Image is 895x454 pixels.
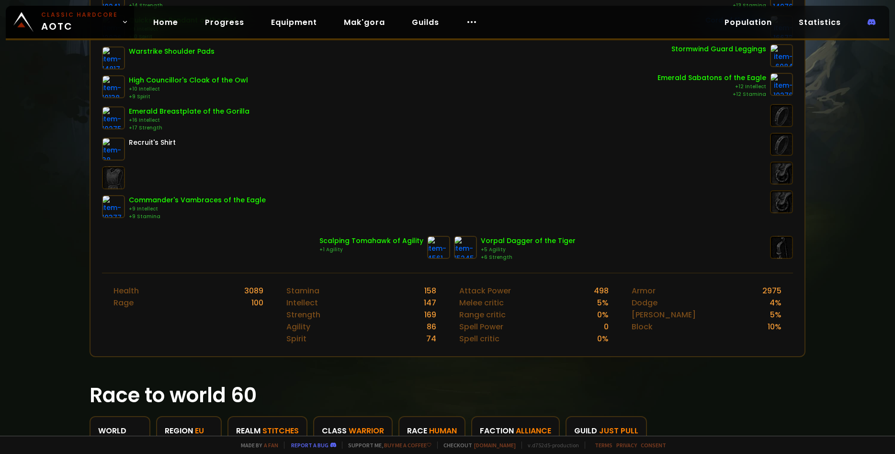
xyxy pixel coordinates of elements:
[671,44,766,54] div: Stormwind Guard Leggings
[244,285,263,297] div: 3089
[762,285,782,297] div: 2975
[349,425,384,437] span: Warrior
[516,425,551,437] span: Alliance
[459,297,504,309] div: Melee critic
[791,12,849,32] a: Statistics
[129,124,249,132] div: +17 Strength
[459,285,511,297] div: Attack Power
[129,138,176,148] div: Recruit's Shirt
[6,6,134,38] a: Classic HardcoreAOTC
[263,12,325,32] a: Equipment
[165,425,213,437] div: region
[599,425,638,437] span: Just Pull
[459,333,499,345] div: Spell critic
[286,309,320,321] div: Strength
[657,83,766,91] div: +12 Intellect
[597,333,609,345] div: 0 %
[632,321,653,333] div: Block
[404,12,447,32] a: Guilds
[98,425,142,437] div: World
[424,309,436,321] div: 169
[319,246,423,254] div: +1 Agility
[481,236,576,246] div: Vorpal Dagger of the Tiger
[481,246,576,254] div: +5 Agility
[657,91,766,98] div: +12 Stamina
[384,442,431,449] a: Buy me a coffee
[102,47,125,70] img: item-14817
[129,2,250,10] div: +14 Strength
[474,442,516,449] a: [DOMAIN_NAME]
[480,425,551,437] div: faction
[319,236,423,246] div: Scalping Tomahawk of Agility
[660,2,766,10] div: +13 Stamina
[286,333,306,345] div: Spirit
[641,442,666,449] a: Consent
[129,93,248,101] div: +9 Spirit
[235,442,278,449] span: Made by
[481,254,576,261] div: +6 Strength
[336,12,393,32] a: Mak'gora
[770,73,793,96] img: item-10276
[594,285,609,297] div: 498
[129,106,249,116] div: Emerald Breastplate of the Gorilla
[129,47,215,57] div: Warstrike Shoulder Pads
[197,12,252,32] a: Progress
[632,285,656,297] div: Armor
[41,11,118,19] small: Classic Hardcore
[129,195,266,205] div: Commander's Vambraces of the Eagle
[616,442,637,449] a: Privacy
[427,236,450,259] img: item-4561
[41,11,118,34] span: AOTC
[113,297,134,309] div: Rage
[195,425,204,437] span: EU
[427,321,436,333] div: 86
[102,75,125,98] img: item-10138
[426,333,436,345] div: 74
[322,425,384,437] div: class
[342,442,431,449] span: Support me,
[251,297,263,309] div: 100
[604,321,609,333] div: 0
[286,297,318,309] div: Intellect
[597,297,609,309] div: 5 %
[424,285,436,297] div: 158
[102,138,125,161] img: item-38
[102,195,125,218] img: item-10377
[129,205,266,213] div: +9 Intellect
[90,380,805,410] h1: Race to world 60
[454,236,477,259] img: item-15245
[286,285,319,297] div: Stamina
[236,425,299,437] div: realm
[129,213,266,221] div: +9 Stamina
[102,106,125,129] img: item-10275
[657,73,766,83] div: Emerald Sabatons of the Eagle
[770,297,782,309] div: 4 %
[595,442,612,449] a: Terms
[770,44,793,67] img: item-6084
[597,309,609,321] div: 0 %
[770,309,782,321] div: 5 %
[768,321,782,333] div: 10 %
[113,285,139,297] div: Health
[574,425,638,437] div: guild
[717,12,780,32] a: Population
[129,75,248,85] div: High Councillor's Cloak of the Owl
[286,321,310,333] div: Agility
[424,297,436,309] div: 147
[459,309,506,321] div: Range critic
[429,425,457,437] span: Human
[262,425,299,437] span: Stitches
[407,425,457,437] div: race
[264,442,278,449] a: a fan
[459,321,503,333] div: Spell Power
[129,85,248,93] div: +10 Intellect
[129,116,249,124] div: +16 Intellect
[437,442,516,449] span: Checkout
[521,442,579,449] span: v. d752d5 - production
[291,442,329,449] a: Report a bug
[632,297,657,309] div: Dodge
[632,309,696,321] div: [PERSON_NAME]
[146,12,186,32] a: Home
